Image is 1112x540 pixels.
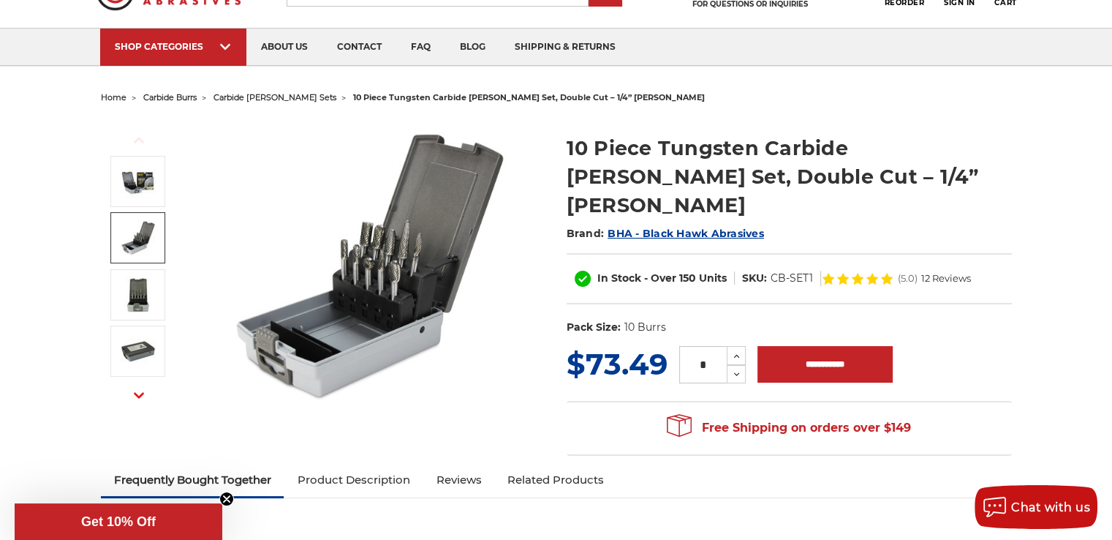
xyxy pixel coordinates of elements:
[567,227,605,240] span: Brand:
[219,492,234,506] button: Close teaser
[500,29,630,66] a: shipping & returns
[898,274,918,283] span: (5.0)
[120,163,156,200] img: BHA Carbide Burr 10 Piece Set, Double Cut with 1/4" Shanks
[921,274,971,283] span: 12 Reviews
[771,271,813,286] dd: CB-SET1
[284,464,423,496] a: Product Description
[567,134,1012,220] h1: 10 Piece Tungsten Carbide [PERSON_NAME] Set, Double Cut – 1/4” [PERSON_NAME]
[120,333,156,370] img: burs for metal grinding pack
[81,514,156,529] span: Get 10% Off
[143,92,197,102] a: carbide burrs
[396,29,445,66] a: faq
[742,271,767,286] dt: SKU:
[15,503,222,540] div: Get 10% OffClose teaser
[353,92,705,102] span: 10 piece tungsten carbide [PERSON_NAME] set, double cut – 1/4” [PERSON_NAME]
[120,220,156,256] img: 10 piece tungsten carbide double cut burr kit
[423,464,494,496] a: Reviews
[597,271,641,285] span: In Stock
[115,41,232,52] div: SHOP CATEGORIES
[667,413,911,443] span: Free Shipping on orders over $149
[975,485,1097,529] button: Chat with us
[226,119,518,411] img: BHA Carbide Burr 10 Piece Set, Double Cut with 1/4" Shanks
[567,346,667,382] span: $73.49
[322,29,396,66] a: contact
[101,464,284,496] a: Frequently Bought Together
[213,92,336,102] a: carbide [PERSON_NAME] sets
[1011,500,1090,514] span: Chat with us
[699,271,727,285] span: Units
[246,29,322,66] a: about us
[567,320,621,335] dt: Pack Size:
[120,277,156,313] img: carbide bit pack
[624,320,665,335] dd: 10 Burrs
[608,227,764,240] a: BHA - Black Hawk Abrasives
[101,92,126,102] a: home
[644,271,676,285] span: - Over
[679,271,696,285] span: 150
[121,124,156,156] button: Previous
[121,379,156,410] button: Next
[445,29,500,66] a: blog
[494,464,617,496] a: Related Products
